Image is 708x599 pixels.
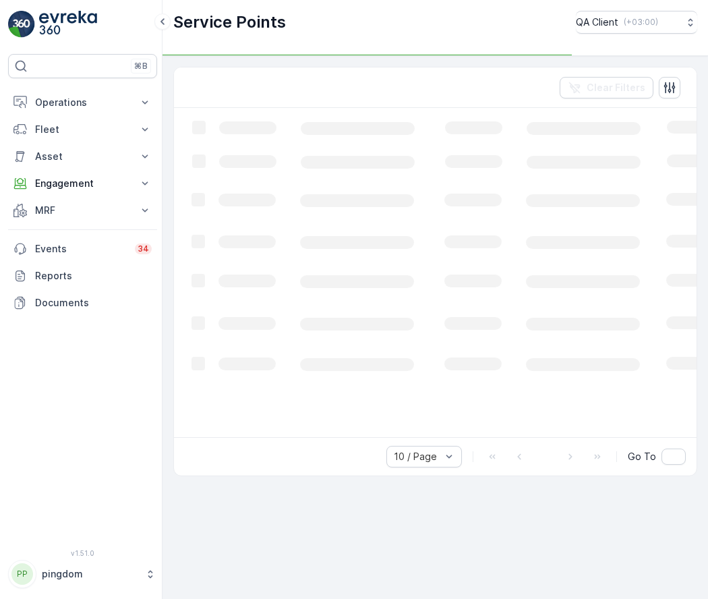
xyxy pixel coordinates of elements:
[35,242,127,256] p: Events
[173,11,286,33] p: Service Points
[8,170,157,197] button: Engagement
[8,289,157,316] a: Documents
[35,296,152,310] p: Documents
[8,89,157,116] button: Operations
[42,567,138,581] p: pingdom
[560,77,653,98] button: Clear Filters
[624,17,658,28] p: ( +03:00 )
[576,16,618,29] p: QA Client
[8,549,157,557] span: v 1.51.0
[8,11,35,38] img: logo
[587,81,645,94] p: Clear Filters
[35,269,152,283] p: Reports
[8,116,157,143] button: Fleet
[35,123,130,136] p: Fleet
[11,563,33,585] div: PP
[134,61,148,72] p: ⌘B
[39,11,97,38] img: logo_light-DOdMpM7g.png
[8,262,157,289] a: Reports
[35,150,130,163] p: Asset
[628,450,656,463] span: Go To
[35,204,130,217] p: MRF
[8,143,157,170] button: Asset
[138,244,149,254] p: 34
[35,96,130,109] p: Operations
[35,177,130,190] p: Engagement
[8,197,157,224] button: MRF
[576,11,697,34] button: QA Client(+03:00)
[8,560,157,588] button: PPpingdom
[8,235,157,262] a: Events34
